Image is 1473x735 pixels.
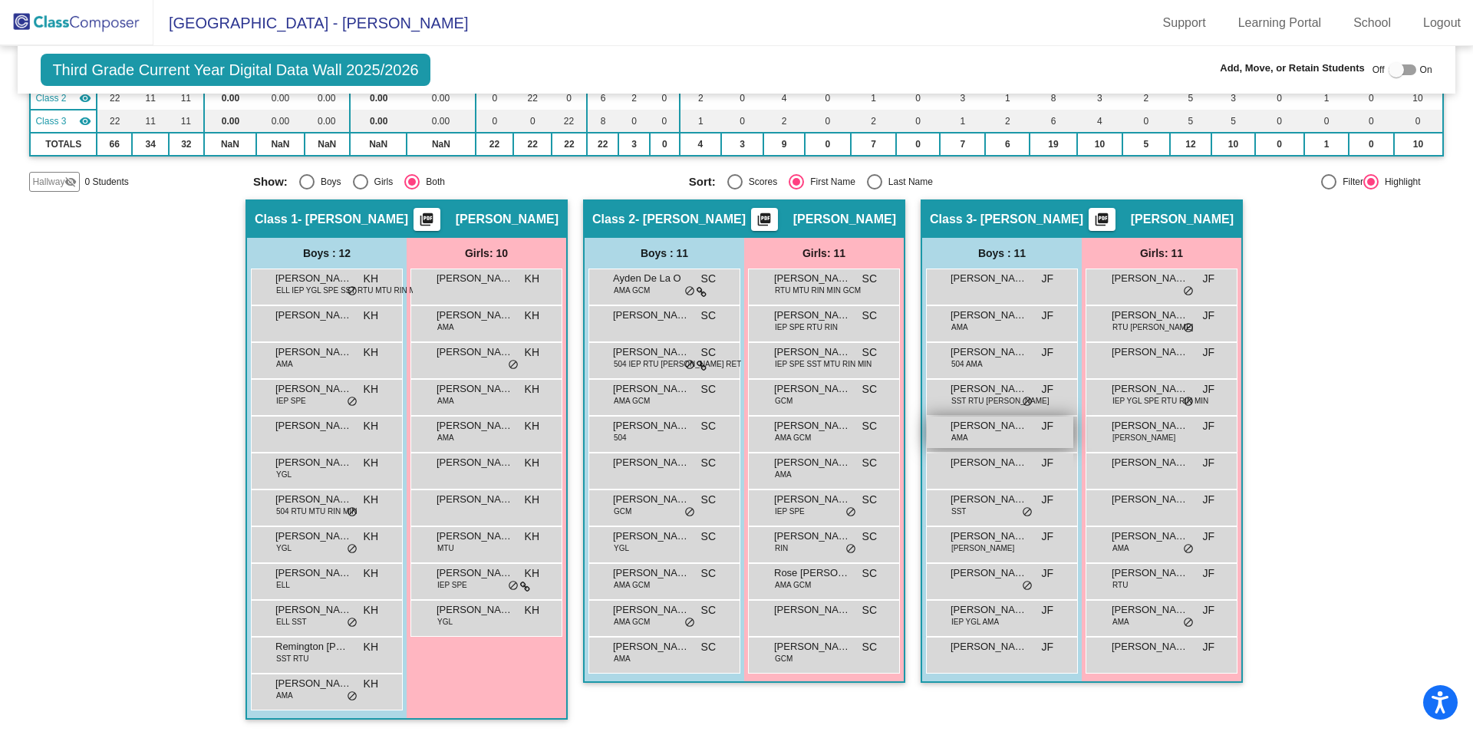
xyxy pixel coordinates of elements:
div: Boys : 11 [585,238,744,269]
td: 0 [896,110,940,133]
span: - [PERSON_NAME] [635,212,746,227]
span: [PERSON_NAME] [275,565,352,581]
td: 2 [851,110,896,133]
span: JF [1041,271,1053,287]
span: SC [701,455,716,471]
span: SC [701,381,716,397]
span: [PERSON_NAME] Imam [951,455,1027,470]
td: 2 [1122,87,1169,110]
div: Girls: 11 [1082,238,1241,269]
span: 0 Students [84,175,128,189]
span: [PERSON_NAME] [774,344,851,360]
span: [PERSON_NAME] [1112,432,1175,443]
span: Sort: [689,175,716,189]
span: JF [1041,344,1053,361]
td: NaN [305,133,350,156]
td: 5 [1122,133,1169,156]
span: AMA GCM [775,432,811,443]
span: SC [701,271,716,287]
td: 22 [587,133,619,156]
span: Show: [253,175,288,189]
span: 504 IEP RTU [PERSON_NAME] RET [614,358,741,370]
span: [PERSON_NAME] [613,565,690,581]
td: 22 [513,133,552,156]
span: [PERSON_NAME] [275,381,352,397]
span: AMA [437,395,454,407]
span: Ayden De La O [613,271,690,286]
span: - [PERSON_NAME] [298,212,408,227]
td: 0.00 [407,87,475,110]
td: 0.00 [350,110,407,133]
mat-icon: visibility [79,115,91,127]
span: KH [364,308,378,324]
span: 504 [614,432,627,443]
td: 3 [1077,87,1122,110]
td: NaN [350,133,407,156]
td: 22 [552,133,587,156]
a: School [1341,11,1403,35]
span: JF [1202,492,1214,508]
span: JF [1202,455,1214,471]
td: Sandra Cornejo - Cornejo [30,87,97,110]
mat-icon: picture_as_pdf [1092,212,1111,233]
td: 2 [985,110,1030,133]
span: [PERSON_NAME] [437,344,513,360]
span: do_not_disturb_alt [845,543,856,555]
span: 504 RTU MTU RIN MIN [276,506,357,517]
div: Both [420,175,445,189]
td: 6 [1030,110,1076,133]
span: IEP SPE SST MTU RIN MIN [775,358,872,370]
td: Jayme Fisher - Fisher [30,110,97,133]
mat-icon: visibility [79,92,91,104]
span: IEP SPE [276,395,306,407]
span: JF [1202,529,1214,545]
span: [PERSON_NAME] [1131,212,1234,227]
span: [PERSON_NAME] [951,542,1014,554]
span: [PERSON_NAME] [275,418,352,433]
span: [PERSON_NAME] [PERSON_NAME] [275,271,352,286]
span: do_not_disturb_alt [347,396,358,408]
span: GCM [614,506,631,517]
td: 0 [513,110,552,133]
td: 11 [169,87,203,110]
td: 34 [132,133,169,156]
span: [PERSON_NAME] [437,492,513,507]
span: KH [525,492,539,508]
span: [PERSON_NAME] [951,492,1027,507]
span: [PERSON_NAME] [951,271,1027,286]
td: 0 [650,110,680,133]
span: On [1420,63,1432,77]
span: [PERSON_NAME] [437,529,513,544]
td: 3 [940,87,985,110]
span: JF [1202,381,1214,397]
button: Print Students Details [1089,208,1115,231]
span: [PERSON_NAME] [951,344,1027,360]
span: do_not_disturb_alt [684,359,695,371]
td: 2 [618,87,649,110]
td: 12 [1170,133,1212,156]
span: [PERSON_NAME] [774,381,851,397]
span: Rose [PERSON_NAME] [774,565,851,581]
span: [PERSON_NAME] [613,381,690,397]
td: 4 [1077,110,1122,133]
span: Hallway [32,175,64,189]
mat-radio-group: Select an option [689,174,1113,190]
span: [PERSON_NAME] [613,344,690,360]
td: 0 [721,87,764,110]
span: Class 1 [255,212,298,227]
span: JF [1041,381,1053,397]
span: Off [1372,63,1385,77]
td: 7 [851,133,896,156]
td: 0 [1304,110,1349,133]
td: 1 [680,110,721,133]
span: RTU MTU RIN MIN GCM [775,285,861,296]
td: 8 [587,110,619,133]
td: 5 [1211,110,1254,133]
span: JF [1202,418,1214,434]
span: KH [525,271,539,287]
td: NaN [256,133,304,156]
span: Class 2 [35,91,66,105]
span: ELL IEP YGL SPE SST RTU MTU RIN MIN [276,285,423,296]
span: SC [701,308,716,324]
td: 0 [476,87,514,110]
